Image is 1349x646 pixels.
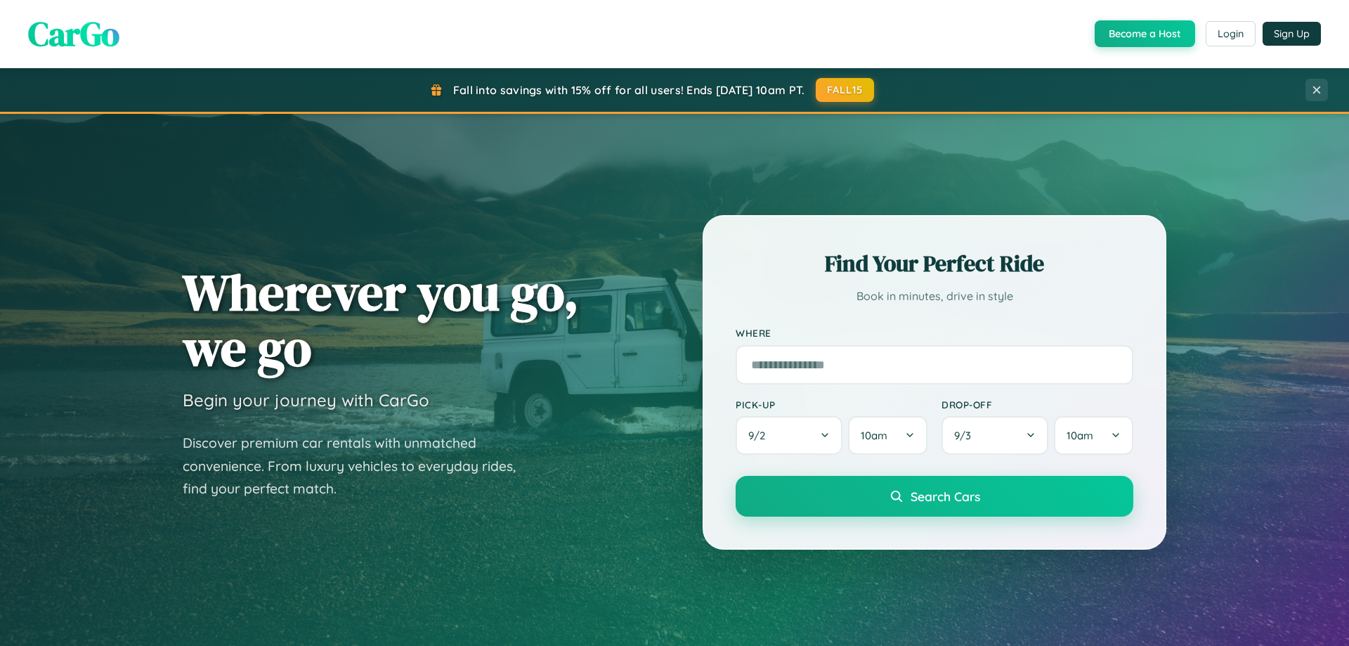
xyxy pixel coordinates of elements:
[954,429,978,442] span: 9 / 3
[941,399,1133,411] label: Drop-off
[1206,21,1256,46] button: Login
[941,416,1048,455] button: 9/3
[183,264,579,375] h1: Wherever you go, we go
[1054,416,1133,455] button: 10am
[736,248,1133,279] h2: Find Your Perfect Ride
[1095,20,1195,47] button: Become a Host
[736,399,927,411] label: Pick-up
[748,429,772,442] span: 9 / 2
[453,83,805,97] span: Fall into savings with 15% off for all users! Ends [DATE] 10am PT.
[736,328,1133,340] label: Where
[183,432,534,500] p: Discover premium car rentals with unmatched convenience. From luxury vehicles to everyday rides, ...
[1067,429,1093,442] span: 10am
[816,78,875,102] button: FALL15
[861,429,887,442] span: 10am
[28,11,119,57] span: CarGo
[183,389,429,411] h3: Begin your journey with CarGo
[736,476,1133,517] button: Search Cars
[911,489,980,504] span: Search Cars
[736,286,1133,306] p: Book in minutes, drive in style
[1263,22,1321,46] button: Sign Up
[848,416,927,455] button: 10am
[736,416,842,455] button: 9/2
